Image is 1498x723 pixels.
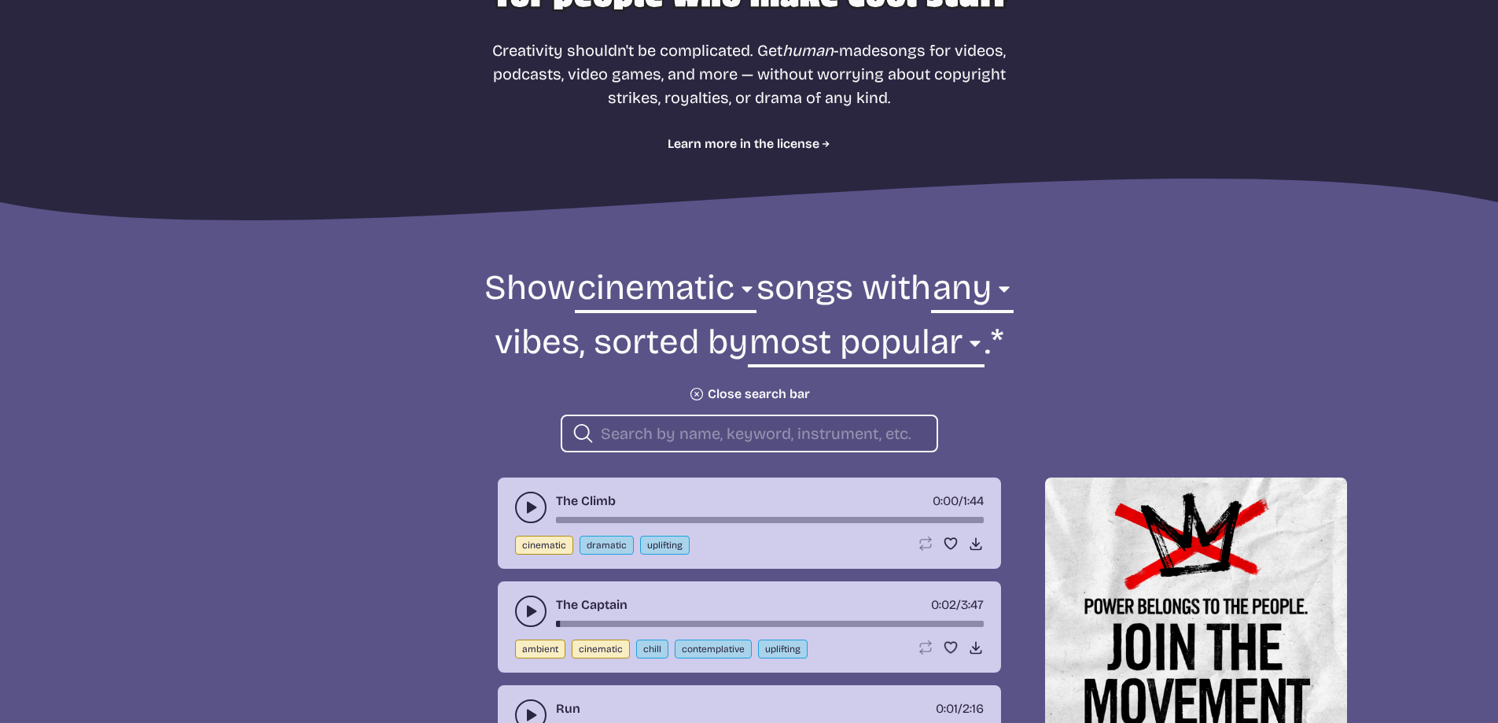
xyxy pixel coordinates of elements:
div: / [933,492,984,511]
button: chill [636,640,668,658]
button: cinematic [515,536,573,555]
form: Show songs with vibes, sorted by . [322,265,1177,452]
button: cinematic [572,640,630,658]
button: ambient [515,640,565,658]
span: timer [933,493,959,508]
span: 2:16 [962,701,984,716]
button: play-pause toggle [515,492,547,523]
button: contemplative [675,640,752,658]
div: / [936,699,984,718]
button: play-pause toggle [515,596,547,627]
select: genre [575,265,756,319]
p: Creativity shouldn't be complicated. Get songs for videos, podcasts, video games, and more — with... [492,39,1007,109]
i: human [782,41,834,60]
div: song-time-bar [556,517,984,523]
button: dramatic [580,536,634,555]
button: Loop [918,536,933,551]
div: / [931,596,984,614]
span: timer [936,701,958,716]
span: timer [931,597,956,612]
span: -made [782,41,880,60]
button: Close search bar [689,386,810,402]
select: sorting [748,319,985,374]
div: song-time-bar [556,621,984,627]
span: 1:44 [963,493,984,508]
a: Run [556,699,580,718]
button: Loop [918,640,933,655]
a: Learn more in the license [668,135,830,153]
a: The Captain [556,596,628,614]
button: Favorite [943,640,959,655]
button: Favorite [943,536,959,551]
input: search [601,423,924,444]
button: uplifting [640,536,690,555]
select: vibe [931,265,1014,319]
a: The Climb [556,492,616,511]
span: 3:47 [961,597,984,612]
button: uplifting [758,640,808,658]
